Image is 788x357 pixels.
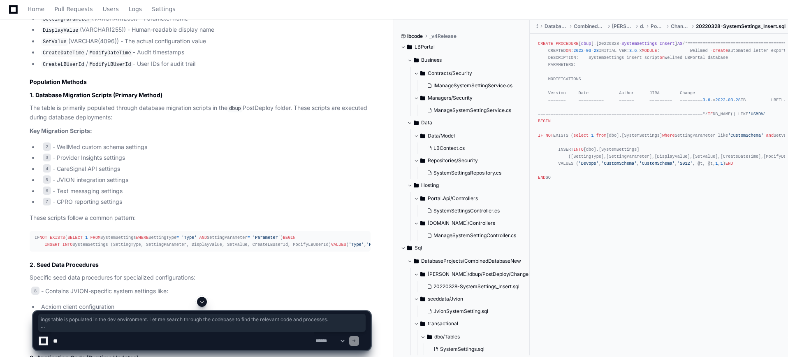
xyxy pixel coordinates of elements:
span: Sql [415,245,422,251]
span: dbup [640,23,644,30]
button: Contracts/Security [414,67,524,80]
code: ModifyDateTime [88,49,133,57]
span: Managers/Security [428,95,473,101]
span: 3 [43,154,51,162]
span: 'CustomSchema' [601,161,637,166]
span: 1 [721,161,723,166]
span: 1 [85,235,88,240]
span: AND [199,235,207,240]
span: Data/Model [428,133,455,139]
span: DatabaseProjects/CombinedDatabaseNew [421,258,521,264]
span: IF [708,112,713,117]
span: 2022 [715,98,725,103]
p: - Contains JVION-specific system settings like: [30,287,371,296]
svg: Directory [420,294,425,304]
svg: Directory [420,156,425,166]
span: ManageSystemSettingController.cs [433,232,516,239]
h2: Population Methods [30,78,371,86]
span: Contracts/Security [428,70,472,77]
li: (VARCHAR(4096)) - The actual configuration value [39,37,371,47]
span: Business [421,57,442,63]
svg: Directory [420,131,425,141]
span: 3.6 [702,98,710,103]
span: [DOMAIN_NAME]/Controllers [428,220,495,226]
span: 'CustomSchema' [639,161,674,166]
span: NOT [546,133,553,138]
svg: Directory [414,180,419,190]
span: ChangeScripts [671,23,689,30]
span: Hosting [421,182,439,189]
span: _v4Release [429,33,457,40]
span: FROM [90,235,101,240]
button: ManageSystemSettingService.cs [424,105,519,116]
span: create [713,48,728,53]
code: ModifyLBUserId [88,61,133,68]
span: Pull Requests [54,7,93,12]
button: seeddata/Jvion [414,292,537,306]
button: Repositories/Security [414,154,524,167]
span: select [573,133,589,138]
li: - CareSignal API settings [39,164,371,174]
span: VALUES [331,242,346,247]
p: The table is primarily populated through database migration scripts in the PostDeploy folder. The... [30,103,371,122]
button: IManageSystemSettingService.cs [424,80,519,91]
span: 'S012' [677,161,693,166]
button: [DOMAIN_NAME]/Controllers [414,217,524,230]
code: DisplayValue [41,27,80,34]
button: Portal.Api/Controllers [414,192,524,205]
svg: Directory [420,93,425,103]
span: BEGIN [538,119,551,124]
h3: 1. Database Migration Scripts (Primary Method) [30,91,371,99]
span: MODULE [642,48,657,53]
button: SystemSettingsController.cs [424,205,519,217]
strong: Key Migration Scripts: [30,127,92,134]
span: AS [677,41,682,46]
span: 28 [594,48,599,53]
button: DatabaseProjects/CombinedDatabaseNew [407,254,530,268]
span: IManageSystemSettingService.cs [433,82,512,89]
span: Home [28,7,44,12]
button: ManageSystemSettingController.cs [424,230,519,241]
svg: Directory [407,42,412,52]
li: - WellMed custom schema settings [39,142,371,152]
span: 'Parameter' [253,235,280,240]
span: where [662,133,675,138]
span: 28 [736,98,741,103]
li: / - Audit timestamps [39,48,371,58]
span: 'Devops' [579,161,599,166]
span: Logs [129,7,142,12]
span: 6 [43,187,51,195]
span: 20220328-SystemSettings_Insert.sql [696,23,786,30]
span: Portal.Api/Controllers [428,195,478,202]
li: - Provider Insights settings [39,153,371,163]
span: DatabaseProjects [545,23,567,30]
code: CreateDateTime [41,49,86,57]
li: - JVION integration settings [39,175,371,185]
span: WHERE [136,235,149,240]
button: SystemSettingsRepository.cs [424,167,519,179]
span: BEGIN [283,235,296,240]
span: and [766,133,774,138]
span: [PERSON_NAME] [612,23,634,30]
span: PROCEDURE [556,41,578,46]
span: LBContext.cs [433,145,465,152]
svg: Directory [420,269,425,279]
h3: 2. Seed Data Procedures [30,261,371,269]
span: 1 [715,161,718,166]
button: Managers/Security [414,91,524,105]
span: 'Type' [349,242,364,247]
span: lbcode [407,33,423,40]
span: Settings [152,7,175,12]
span: 1 [591,133,593,138]
svg: Directory [420,194,425,203]
span: from [596,133,607,138]
span: NOT [39,235,47,240]
span: 03 [586,48,591,53]
svg: Directory [414,256,419,266]
code: SettingParameter [41,16,92,23]
span: Users [103,7,119,12]
code: SetValue [41,38,68,46]
span: IF [538,133,543,138]
span: 'CustomSchema' [728,133,763,138]
span: CombinedDatabaseNew [574,23,605,30]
